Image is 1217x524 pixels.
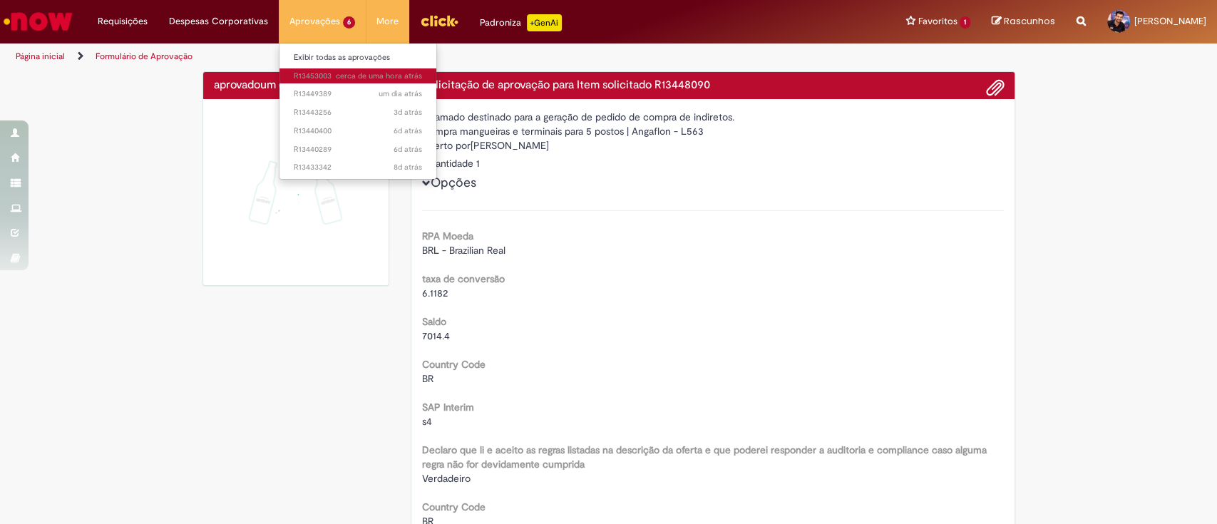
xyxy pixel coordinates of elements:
a: Aberto R13443256 : [279,105,436,120]
time: 22/08/2025 15:17:54 [394,125,422,136]
span: 3d atrás [394,107,422,118]
a: Formulário de Aprovação [96,51,192,62]
ul: Trilhas de página [11,43,801,70]
img: ServiceNow [1,7,75,36]
b: Country Code [422,358,486,371]
div: Compra mangueiras e terminais para 5 postos | Angaflon - L563 [422,124,1004,138]
ul: Aprovações [279,43,437,180]
a: Aberto R13449389 : [279,86,436,102]
b: taxa de conversão [422,272,505,285]
time: 26/08/2025 16:13:17 [379,88,422,99]
span: R13453003 [294,71,422,82]
span: BR [422,372,433,385]
span: R13440400 [294,125,422,137]
span: Favoritos [918,14,957,29]
span: Rascunhos [1004,14,1055,28]
b: Country Code [422,500,486,513]
b: RPA Moeda [422,230,473,242]
span: Requisições [98,14,148,29]
span: Aprovações [289,14,340,29]
a: Página inicial [16,51,65,62]
span: 6.1182 [422,287,448,299]
span: R13443256 [294,107,422,118]
time: 22/08/2025 14:55:46 [394,144,422,155]
span: Despesas Corporativas [169,14,268,29]
label: Aberto por [422,138,471,153]
span: 6d atrás [394,144,422,155]
b: Declaro que li e aceito as regras listadas na descrição da oferta e que poderei responder a audit... [422,443,987,471]
span: More [376,14,399,29]
span: um dia atrás [379,88,422,99]
span: R13440289 [294,144,422,155]
a: Rascunhos [992,15,1055,29]
a: Aberto R13440289 : [279,142,436,158]
span: R13449389 [294,88,422,100]
h4: Solicitação de aprovação para Item solicitado R13448090 [422,79,1004,92]
div: Chamado destinado para a geração de pedido de compra de indiretos. [422,110,1004,124]
a: Aberto R13440400 : [279,123,436,139]
b: Saldo [422,315,446,328]
time: 25/08/2025 10:07:34 [394,107,422,118]
span: cerca de uma hora atrás [336,71,422,81]
div: [PERSON_NAME] [422,138,1004,156]
span: um dia atrás [260,78,321,92]
span: R13433342 [294,162,422,173]
div: Quantidade 1 [422,156,1004,170]
b: SAP Interim [422,401,474,413]
time: 27/08/2025 15:06:49 [336,71,422,81]
a: Exibir todas as aprovações [279,50,436,66]
span: 1 [960,16,970,29]
p: +GenAi [527,14,562,31]
span: [PERSON_NAME] [1134,15,1206,27]
span: s4 [422,415,432,428]
span: 7014.4 [422,329,450,342]
span: 6 [343,16,355,29]
img: sucesso_1.gif [214,110,379,274]
img: click_logo_yellow_360x200.png [420,10,458,31]
a: Aberto R13433342 : [279,160,436,175]
span: 8d atrás [394,162,422,173]
h4: aprovado [214,79,379,92]
div: Padroniza [480,14,562,31]
a: Aberto R13453003 : [279,68,436,84]
span: 6d atrás [394,125,422,136]
span: BRL - Brazilian Real [422,244,505,257]
time: 20/08/2025 16:11:44 [394,162,422,173]
span: Verdadeiro [422,472,471,485]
